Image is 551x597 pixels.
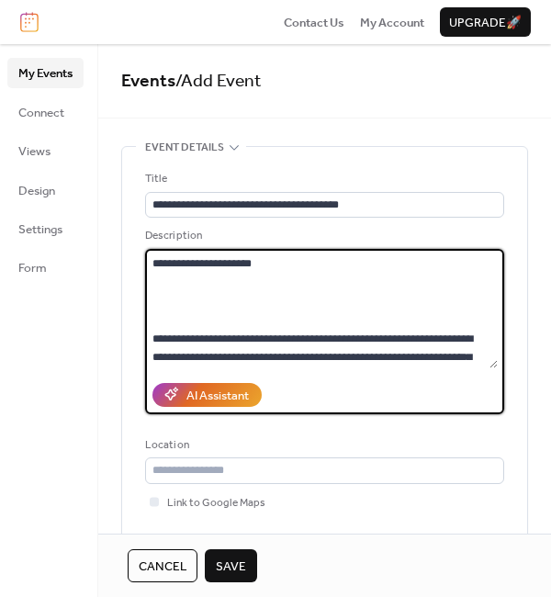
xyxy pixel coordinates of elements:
img: logo [20,12,39,32]
span: Upgrade 🚀 [449,14,522,32]
span: Design [18,182,55,200]
span: Contact Us [284,14,344,32]
button: AI Assistant [152,383,262,407]
span: My Events [18,64,73,83]
button: Upgrade🚀 [440,7,531,37]
span: Link to Google Maps [167,494,265,513]
a: Contact Us [284,13,344,31]
a: Connect [7,97,84,127]
a: Settings [7,214,84,243]
a: My Events [7,58,84,87]
button: Cancel [128,549,197,582]
span: Cancel [139,558,186,576]
div: AI Assistant [186,387,249,405]
a: My Account [360,13,424,31]
span: Form [18,259,47,277]
span: My Account [360,14,424,32]
span: Save [216,558,246,576]
div: Title [145,170,500,188]
a: Design [7,175,84,205]
span: Views [18,142,51,161]
a: Views [7,136,84,165]
a: Form [7,253,84,282]
div: Location [145,436,500,455]
a: Events [121,64,175,98]
span: / Add Event [175,64,262,98]
span: Connect [18,104,64,122]
span: Event details [145,139,224,157]
button: Save [205,549,257,582]
span: Settings [18,220,62,239]
div: Description [145,227,500,245]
